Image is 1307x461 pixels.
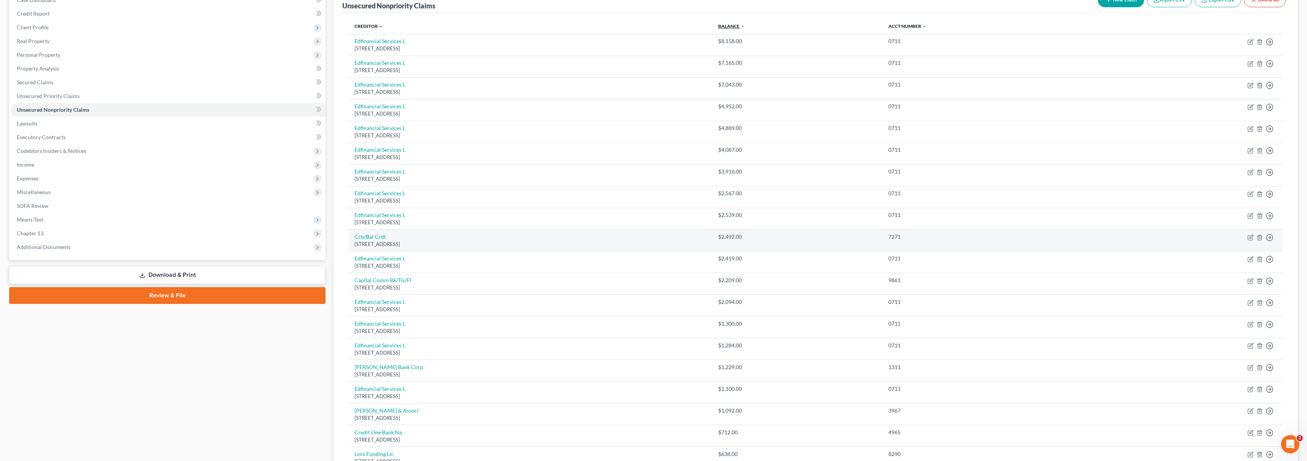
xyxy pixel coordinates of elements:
a: Edfinancial Services L [355,125,405,131]
div: [STREET_ADDRESS] [355,88,706,96]
div: 9861 [888,276,1096,284]
div: [STREET_ADDRESS] [355,414,706,422]
a: Unsecured Nonpriority Claims [11,103,326,117]
div: [STREET_ADDRESS] [355,262,706,270]
div: $1,092.00 [718,407,876,414]
div: [STREET_ADDRESS] [355,219,706,226]
div: 0711 [888,255,1096,262]
a: Edfinancial Services L [355,342,405,349]
a: Edfinancial Services L [355,255,405,262]
div: [STREET_ADDRESS] [355,110,706,117]
a: Credit Report [11,7,326,21]
div: [STREET_ADDRESS] [355,306,706,313]
div: [STREET_ADDRESS] [355,328,706,335]
div: $2,539.00 [718,211,876,219]
a: Secured Claims [11,75,326,89]
a: Edfinancial Services L [355,103,405,109]
a: Edfinancial Services L [355,212,405,218]
a: Edfinancial Services L [355,299,405,305]
a: Download & Print [9,266,326,284]
div: [STREET_ADDRESS] [355,349,706,357]
span: Income [17,161,34,168]
div: $712.00 [718,429,876,436]
div: [STREET_ADDRESS] [355,393,706,400]
div: $2,094.00 [718,298,876,306]
div: 7271 [888,233,1096,241]
span: Personal Property [17,51,60,58]
a: Property Analysis [11,62,326,75]
div: $3,916.00 [718,168,876,175]
div: 0711 [888,168,1096,175]
div: Unsecured Nonpriority Claims [342,1,435,10]
span: Codebtors Insiders & Notices [17,148,86,154]
div: 8290 [888,450,1096,458]
div: [STREET_ADDRESS] [355,132,706,139]
div: $1,300.00 [718,320,876,328]
div: $7,165.00 [718,59,876,67]
i: expand_less [740,24,745,29]
div: $2,567.00 [718,190,876,197]
a: Edfinancial Services L [355,38,405,44]
span: Real Property [17,38,50,44]
div: 0711 [888,320,1096,328]
div: [STREET_ADDRESS] [355,154,706,161]
span: Expenses [17,175,39,182]
div: $1,284.00 [718,342,876,349]
iframe: Intercom live chat [1281,435,1299,453]
i: expand_less [379,24,383,29]
div: [STREET_ADDRESS] [355,284,706,291]
div: 0711 [888,211,1096,219]
div: 0711 [888,190,1096,197]
div: 0711 [888,342,1096,349]
div: [STREET_ADDRESS] [355,197,706,204]
div: $1,100.00 [718,385,876,393]
div: 4965 [888,429,1096,436]
a: Review & File [9,287,326,304]
span: Means Test [17,216,43,223]
a: Balance expand_less [718,23,745,29]
a: [PERSON_NAME] & Associ [355,407,419,414]
div: [STREET_ADDRESS] [355,436,706,443]
a: Edfinancial Services L [355,59,405,66]
a: Lvnv Funding Llc [355,451,394,457]
div: $1,229.00 [718,363,876,371]
div: $4,952.00 [718,103,876,110]
a: Unsecured Priority Claims [11,89,326,103]
a: Executory Contracts [11,130,326,144]
a: Lawsuits [11,117,326,130]
span: Miscellaneous [17,189,51,195]
a: Credit One Bank Na [355,429,402,435]
div: $2,492.00 [718,233,876,241]
a: Edfinancial Services L [355,190,405,196]
div: [STREET_ADDRESS] [355,241,706,248]
a: SOFA Review [11,199,326,213]
span: Client Profile [17,24,48,31]
div: 0711 [888,146,1096,154]
div: [STREET_ADDRESS] [355,175,706,183]
a: Acct Number expand_less [888,23,927,29]
a: [PERSON_NAME] Bank Corp [355,364,423,370]
div: 0711 [888,298,1096,306]
div: $638.00 [718,450,876,458]
span: Chapter 13 [17,230,44,236]
div: 3967 [888,407,1096,414]
a: Edfinancial Services L [355,386,405,392]
div: [STREET_ADDRESS] [355,67,706,74]
i: expand_less [922,24,927,29]
a: Edfinancial Services L [355,168,405,175]
div: $2,419.00 [718,255,876,262]
span: Unsecured Nonpriority Claims [17,106,89,113]
span: Secured Claims [17,79,53,85]
div: 0711 [888,59,1096,67]
a: Edfinancial Services L [355,320,405,327]
div: $7,043.00 [718,81,876,88]
div: [STREET_ADDRESS] [355,371,706,378]
a: Creditor expand_less [355,23,383,29]
a: Ccb/Bal Crdt [355,233,386,240]
div: $8,158.00 [718,37,876,45]
div: 0711 [888,103,1096,110]
span: Lawsuits [17,120,37,127]
span: 2 [1297,435,1303,441]
a: Edfinancial Services L [355,146,405,153]
div: 1311 [888,363,1096,371]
